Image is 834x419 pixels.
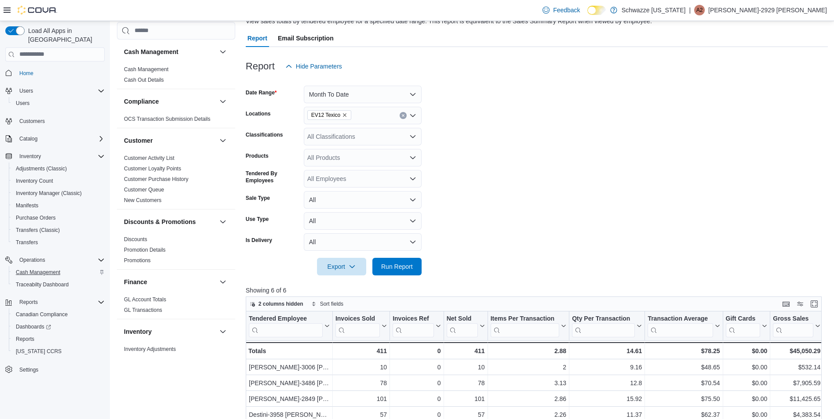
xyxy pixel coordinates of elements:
[124,77,164,83] a: Cash Out Details
[12,321,55,332] a: Dashboards
[12,225,105,235] span: Transfers (Classic)
[248,29,267,47] span: Report
[304,233,422,251] button: All
[9,321,108,333] a: Dashboards
[124,136,216,145] button: Customer
[648,346,720,356] div: $78.25
[12,334,38,344] a: Reports
[12,188,85,199] a: Inventory Manager (Classic)
[246,299,307,309] button: 2 columns hidden
[246,170,300,184] label: Tendered By Employees
[12,98,105,108] span: Users
[16,177,53,184] span: Inventory Count
[9,175,108,187] button: Inventory Count
[539,1,583,19] a: Feedback
[335,314,380,323] div: Invoices Sold
[16,190,82,197] span: Inventory Manager (Classic)
[572,314,642,337] button: Qty Per Transaction
[246,152,269,159] label: Products
[16,255,49,265] button: Operations
[19,87,33,94] span: Users
[124,155,175,162] span: Customer Activity List
[16,227,60,234] span: Transfers (Classic)
[124,116,211,123] span: OCS Transaction Submission Details
[246,286,828,295] p: Showing 6 of 6
[773,314,813,337] div: Gross Sales
[725,314,767,337] button: Gift Cards
[393,394,441,404] div: 0
[249,394,330,404] div: [PERSON_NAME]-2849 [PERSON_NAME]
[124,257,151,264] a: Promotions
[446,346,484,356] div: 411
[572,378,642,388] div: 12.8
[2,67,108,79] button: Home
[16,255,105,265] span: Operations
[773,346,820,356] div: $45,050.29
[124,66,168,72] a: Cash Management
[296,62,342,71] span: Hide Parameters
[18,6,57,14] img: Cova
[9,163,108,175] button: Adjustments (Classic)
[124,307,162,314] span: GL Transactions
[249,362,330,372] div: [PERSON_NAME]-3006 [PERSON_NAME]
[16,134,105,144] span: Catalog
[648,314,720,337] button: Transaction Average
[12,163,105,174] span: Adjustments (Classic)
[16,364,105,375] span: Settings
[393,314,433,337] div: Invoices Ref
[773,314,813,323] div: Gross Sales
[572,314,635,323] div: Qty Per Transaction
[19,153,41,160] span: Inventory
[218,47,228,57] button: Cash Management
[25,26,105,44] span: Load All Apps in [GEOGRAPHIC_DATA]
[16,100,29,107] span: Users
[124,236,147,242] a: Discounts
[124,296,166,303] a: GL Account Totals
[648,378,720,388] div: $70.54
[689,5,691,15] p: |
[124,327,216,336] button: Inventory
[490,394,566,404] div: 2.86
[16,348,62,355] span: [US_STATE] CCRS
[246,17,652,26] div: View sales totals by tendered employee for a specified date range. This report is equivalent to t...
[9,278,108,291] button: Traceabilty Dashboard
[124,97,159,106] h3: Compliance
[249,314,330,337] button: Tendered Employee
[490,314,559,337] div: Items Per Transaction
[124,346,176,352] a: Inventory Adjustments
[16,214,56,221] span: Purchase Orders
[117,294,235,319] div: Finance
[308,299,347,309] button: Sort fields
[117,64,235,89] div: Cash Management
[304,86,422,103] button: Month To Date
[795,299,805,309] button: Display options
[773,394,820,404] div: $11,425.65
[2,296,108,308] button: Reports
[16,134,41,144] button: Catalog
[16,68,37,79] a: Home
[696,5,703,15] span: A2
[335,346,387,356] div: 411
[572,314,635,337] div: Qty Per Transaction
[622,5,686,15] p: Schwazze [US_STATE]
[490,346,566,356] div: 2.88
[124,76,164,83] span: Cash Out Details
[335,314,380,337] div: Invoices Sold
[278,29,334,47] span: Email Subscription
[372,258,422,275] button: Run Report
[490,314,566,337] button: Items Per Transaction
[124,176,189,183] span: Customer Purchase History
[12,200,105,211] span: Manifests
[409,112,416,119] button: Open list of options
[124,217,196,226] h3: Discounts & Promotions
[124,247,166,253] a: Promotion Details
[117,234,235,269] div: Discounts & Promotions
[124,155,175,161] a: Customer Activity List
[12,309,71,320] a: Canadian Compliance
[19,70,33,77] span: Home
[12,200,42,211] a: Manifests
[16,311,68,318] span: Canadian Compliance
[124,136,153,145] h3: Customer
